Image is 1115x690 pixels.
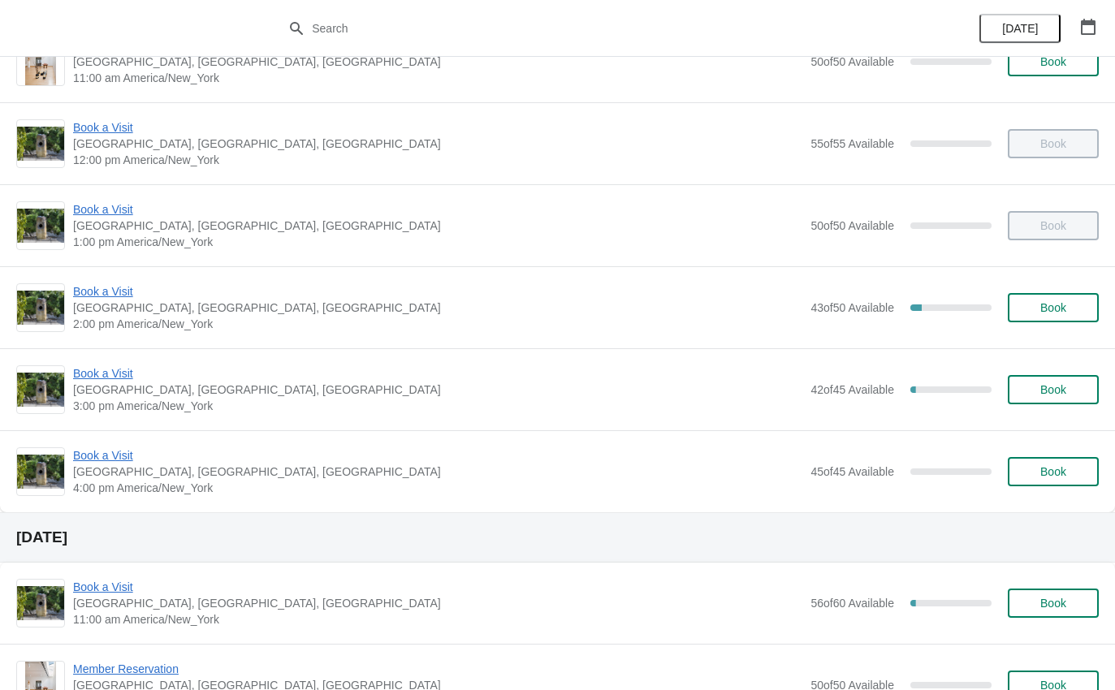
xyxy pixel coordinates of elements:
span: 4:00 pm America/New_York [73,480,802,496]
img: Book a Visit | The Noguchi Museum, 33rd Road, Queens, NY, USA | 4:00 pm America/New_York [17,455,64,489]
span: 12:00 pm America/New_York [73,152,802,168]
span: Member Reservation [73,661,802,677]
span: 55 of 55 Available [810,137,894,150]
button: Book [1008,589,1099,618]
img: Member Reservation | The Noguchi Museum, 33rd Road, Queens, NY, USA | 11:00 am America/New_York [25,38,57,85]
button: [DATE] [979,14,1061,43]
h2: [DATE] [16,529,1099,546]
span: 11:00 am America/New_York [73,611,802,627]
img: Book a Visit | The Noguchi Museum, 33rd Road, Queens, NY, USA | 3:00 pm America/New_York [17,373,64,407]
span: Book a Visit [73,365,802,382]
img: Book a Visit | The Noguchi Museum, 33rd Road, Queens, NY, USA | 1:00 pm America/New_York [17,209,64,243]
span: [GEOGRAPHIC_DATA], [GEOGRAPHIC_DATA], [GEOGRAPHIC_DATA] [73,54,802,70]
span: Book [1040,465,1066,478]
span: [GEOGRAPHIC_DATA], [GEOGRAPHIC_DATA], [GEOGRAPHIC_DATA] [73,218,802,234]
span: 11:00 am America/New_York [73,70,802,86]
span: Book a Visit [73,119,802,136]
span: Book a Visit [73,579,802,595]
span: Book [1040,597,1066,610]
span: 56 of 60 Available [810,597,894,610]
span: Book [1040,383,1066,396]
span: Book a Visit [73,447,802,464]
span: 42 of 45 Available [810,383,894,396]
span: Book a Visit [73,283,802,300]
span: 2:00 pm America/New_York [73,316,802,332]
span: Book a Visit [73,201,802,218]
span: 43 of 50 Available [810,301,894,314]
span: 50 of 50 Available [810,219,894,232]
span: [GEOGRAPHIC_DATA], [GEOGRAPHIC_DATA], [GEOGRAPHIC_DATA] [73,595,802,611]
button: Book [1008,47,1099,76]
span: 50 of 50 Available [810,55,894,68]
img: Book a Visit | The Noguchi Museum, 33rd Road, Queens, NY, USA | 2:00 pm America/New_York [17,291,64,325]
span: [GEOGRAPHIC_DATA], [GEOGRAPHIC_DATA], [GEOGRAPHIC_DATA] [73,300,802,316]
span: [DATE] [1002,22,1038,35]
input: Search [311,14,836,43]
span: 3:00 pm America/New_York [73,398,802,414]
span: 45 of 45 Available [810,465,894,478]
button: Book [1008,293,1099,322]
span: [GEOGRAPHIC_DATA], [GEOGRAPHIC_DATA], [GEOGRAPHIC_DATA] [73,464,802,480]
button: Book [1008,457,1099,486]
img: Book a Visit | The Noguchi Museum, 33rd Road, Queens, NY, USA | 12:00 pm America/New_York [17,127,64,161]
span: [GEOGRAPHIC_DATA], [GEOGRAPHIC_DATA], [GEOGRAPHIC_DATA] [73,136,802,152]
button: Book [1008,375,1099,404]
span: 1:00 pm America/New_York [73,234,802,250]
span: Book [1040,301,1066,314]
span: [GEOGRAPHIC_DATA], [GEOGRAPHIC_DATA], [GEOGRAPHIC_DATA] [73,382,802,398]
span: Book [1040,55,1066,68]
img: Book a Visit | The Noguchi Museum, 33rd Road, Queens, NY, USA | 11:00 am America/New_York [17,586,64,620]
